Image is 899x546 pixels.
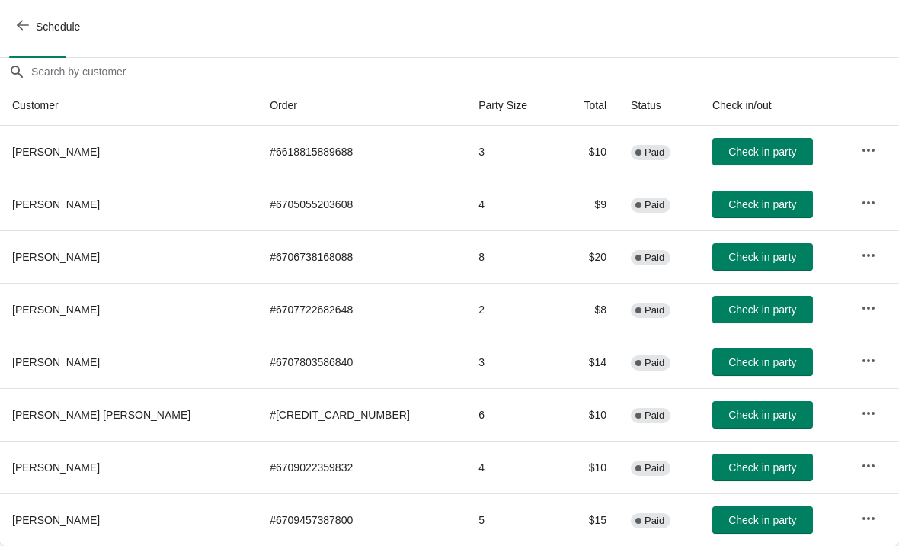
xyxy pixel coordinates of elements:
span: [PERSON_NAME] [12,198,100,210]
td: $20 [559,230,619,283]
span: [PERSON_NAME] [12,514,100,526]
td: # [CREDIT_CARD_NUMBER] [258,388,466,441]
button: Check in party [712,191,813,218]
th: Check in/out [700,85,849,126]
td: 4 [466,441,559,493]
span: [PERSON_NAME] [12,461,100,474]
td: # 6705055203608 [258,178,466,230]
td: $10 [559,441,619,493]
td: $8 [559,283,619,336]
span: Paid [645,252,664,264]
button: Check in party [712,243,813,271]
td: # 6709457387800 [258,493,466,546]
button: Check in party [712,348,813,376]
th: Order [258,85,466,126]
span: Paid [645,515,664,527]
td: # 6709022359832 [258,441,466,493]
button: Check in party [712,454,813,481]
span: Check in party [728,409,796,421]
td: 3 [466,126,559,178]
td: # 6707722682648 [258,283,466,336]
span: Check in party [728,514,796,526]
td: $10 [559,388,619,441]
span: Paid [645,462,664,474]
span: Schedule [36,21,80,33]
span: [PERSON_NAME] [12,304,100,316]
td: 5 [466,493,559,546]
td: 3 [466,336,559,388]
span: Check in party [728,146,796,158]
button: Check in party [712,506,813,534]
td: # 6707803586840 [258,336,466,388]
span: Check in party [728,198,796,210]
td: # 6706738168088 [258,230,466,283]
button: Check in party [712,401,813,429]
span: Check in party [728,356,796,368]
button: Check in party [712,138,813,165]
span: [PERSON_NAME] [12,146,100,158]
span: [PERSON_NAME] [12,356,100,368]
td: $14 [559,336,619,388]
span: Paid [645,199,664,211]
td: 2 [466,283,559,336]
td: $9 [559,178,619,230]
td: 8 [466,230,559,283]
button: Check in party [712,296,813,323]
th: Status [619,85,700,126]
span: [PERSON_NAME] [12,251,100,263]
span: [PERSON_NAME] [PERSON_NAME] [12,409,190,421]
span: Check in party [728,304,796,316]
span: Paid [645,146,664,159]
span: Paid [645,357,664,369]
th: Total [559,85,619,126]
td: $15 [559,493,619,546]
button: Schedule [8,13,92,40]
span: Check in party [728,461,796,474]
td: 6 [466,388,559,441]
span: Check in party [728,251,796,263]
td: # 6618815889688 [258,126,466,178]
span: Paid [645,304,664,316]
th: Party Size [466,85,559,126]
input: Search by customer [30,58,899,85]
span: Paid [645,409,664,422]
td: 4 [466,178,559,230]
td: $10 [559,126,619,178]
